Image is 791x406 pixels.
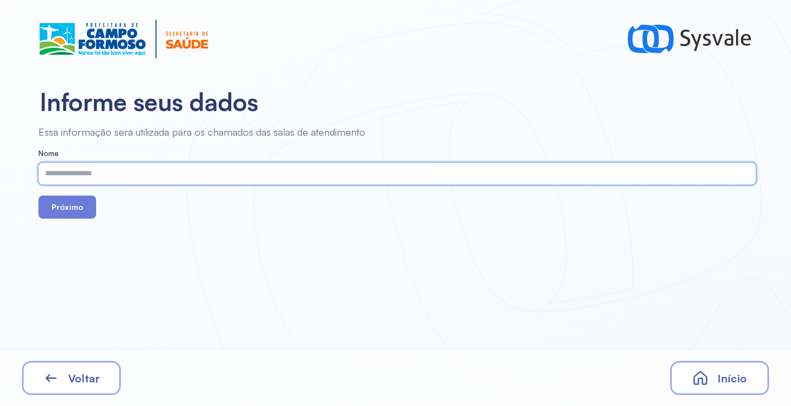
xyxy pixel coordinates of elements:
[68,371,100,385] span: Voltar
[40,87,751,117] h2: Informe seus dados
[628,20,751,58] img: logo-sysvale.svg
[717,371,747,385] span: Início
[40,20,208,58] img: Logotipo do estabelecimento
[38,126,789,138] div: Essa informação será utilizada para os chamados das salas de atendimento
[38,196,96,219] button: Próximo
[38,148,59,158] span: Nome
